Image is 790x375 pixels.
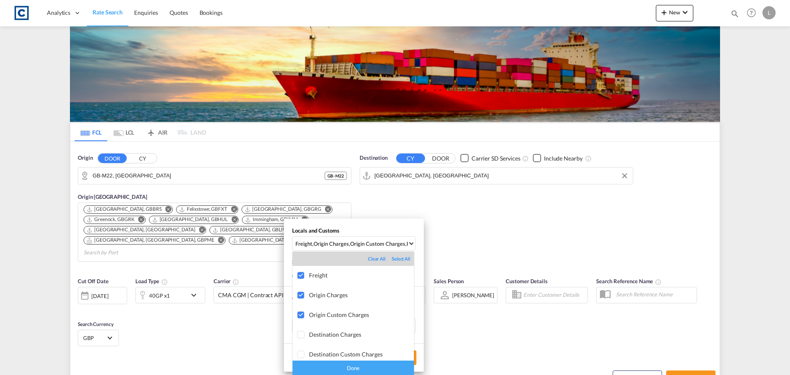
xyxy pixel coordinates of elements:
[309,351,414,358] div: Destination Custom Charges
[309,272,414,279] div: Freight
[368,256,392,262] div: Clear All
[309,311,414,318] div: Origin Custom Charges
[309,331,414,338] div: Destination Charges
[392,256,410,262] div: Select All
[293,361,414,375] div: Done
[309,291,414,298] div: Origin Charges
